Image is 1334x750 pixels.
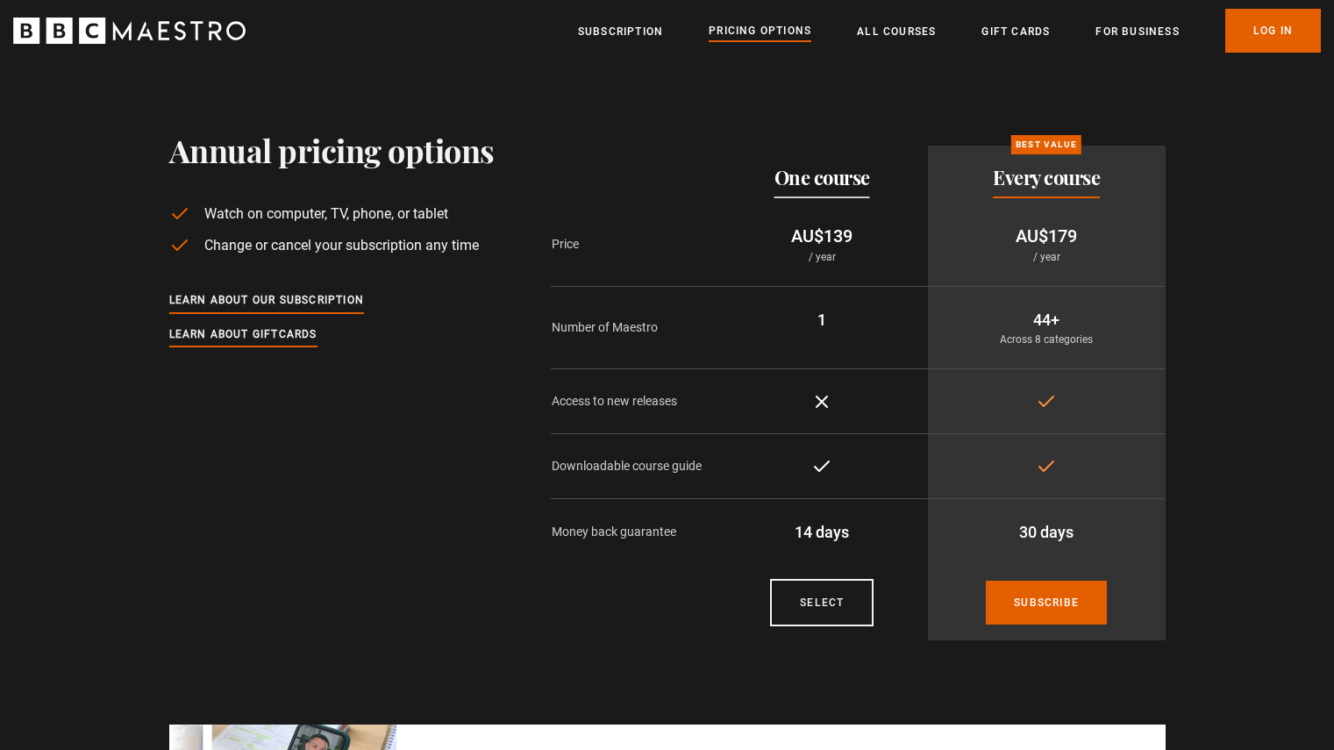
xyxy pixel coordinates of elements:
[578,9,1321,53] nav: Primary
[774,167,870,188] h2: One course
[993,167,1100,188] h2: Every course
[552,235,717,254] p: Price
[169,204,495,225] li: Watch on computer, TV, phone, or tablet
[942,249,1152,265] p: / year
[552,457,717,475] p: Downloadable course guide
[169,325,317,345] a: Learn about giftcards
[1095,23,1179,40] a: For business
[169,235,495,256] li: Change or cancel your subscription any time
[942,520,1152,544] p: 30 days
[552,392,717,411] p: Access to new releases
[986,581,1107,625] a: Subscribe
[857,23,936,40] a: All Courses
[731,249,914,265] p: / year
[13,18,246,44] svg: BBC Maestro
[942,332,1152,347] p: Across 8 categories
[731,308,914,332] p: 1
[1011,135,1081,154] p: Best value
[709,22,811,41] a: Pricing Options
[552,523,717,541] p: Money back guarantee
[169,132,495,168] h1: Annual pricing options
[552,318,717,337] p: Number of Maestro
[942,308,1152,332] p: 44+
[770,579,874,626] a: Courses
[942,223,1152,249] p: AU$179
[169,291,365,311] a: Learn about our subscription
[1225,9,1321,53] a: Log In
[578,23,663,40] a: Subscription
[981,23,1050,40] a: Gift Cards
[731,520,914,544] p: 14 days
[731,223,914,249] p: AU$139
